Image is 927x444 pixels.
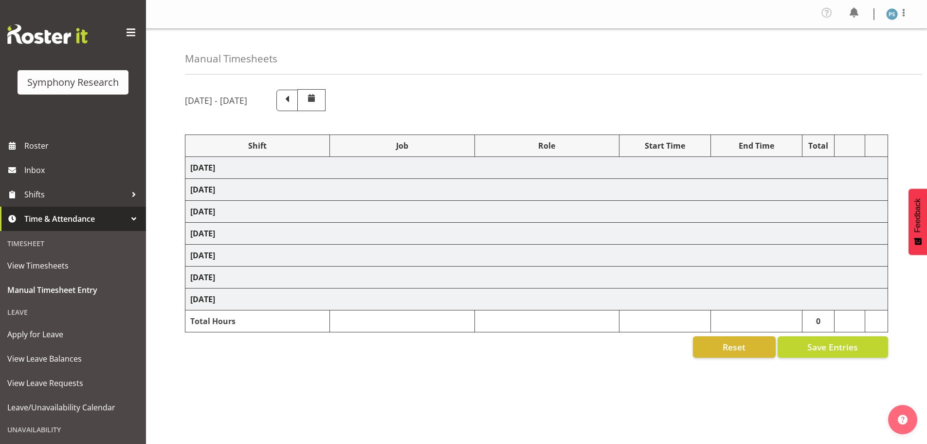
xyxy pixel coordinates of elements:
td: [DATE] [185,245,888,267]
span: View Leave Requests [7,376,139,390]
img: Rosterit website logo [7,24,88,44]
img: paul-s-stoneham1982.jpg [886,8,898,20]
td: Total Hours [185,310,330,332]
a: View Leave Balances [2,347,144,371]
td: [DATE] [185,289,888,310]
div: Start Time [624,140,706,152]
div: Leave [2,302,144,322]
td: [DATE] [185,223,888,245]
span: Shifts [24,187,127,202]
a: Leave/Unavailability Calendar [2,395,144,420]
td: 0 [802,310,835,332]
span: Manual Timesheet Entry [7,283,139,297]
img: help-xxl-2.png [898,415,908,425]
td: [DATE] [185,267,888,289]
button: Feedback - Show survey [909,189,927,255]
span: Time & Attendance [24,212,127,226]
span: View Leave Balances [7,351,139,366]
div: Role [480,140,614,152]
div: Total [807,140,830,152]
span: Feedback [913,198,922,232]
a: Manual Timesheet Entry [2,278,144,302]
td: [DATE] [185,157,888,179]
div: Shift [190,140,325,152]
div: End Time [716,140,797,152]
div: Unavailability [2,420,144,440]
span: View Timesheets [7,258,139,273]
a: Apply for Leave [2,322,144,347]
span: Reset [723,341,745,353]
span: Save Entries [807,341,858,353]
a: View Leave Requests [2,371,144,395]
h5: [DATE] - [DATE] [185,95,247,106]
span: Roster [24,138,141,153]
div: Timesheet [2,233,144,253]
div: Symphony Research [27,75,119,90]
h4: Manual Timesheets [185,53,277,64]
button: Save Entries [778,336,888,358]
span: Inbox [24,163,141,177]
span: Leave/Unavailability Calendar [7,400,139,415]
a: View Timesheets [2,253,144,278]
td: [DATE] [185,201,888,223]
span: Apply for Leave [7,327,139,342]
td: [DATE] [185,179,888,201]
div: Job [335,140,469,152]
button: Reset [693,336,776,358]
